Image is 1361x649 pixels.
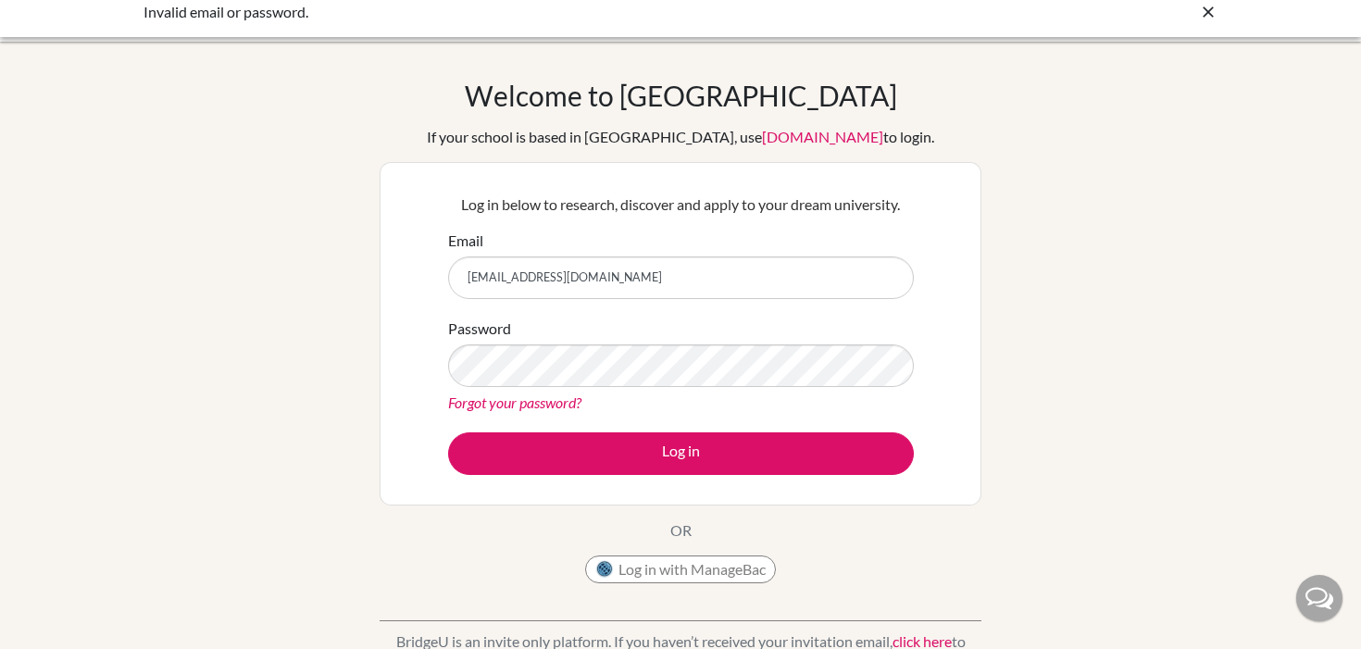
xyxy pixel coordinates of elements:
a: [DOMAIN_NAME] [762,128,883,145]
button: Log in [448,432,914,475]
label: Password [448,318,511,340]
h1: Welcome to [GEOGRAPHIC_DATA] [465,79,897,112]
a: Forgot your password? [448,393,581,411]
div: If your school is based in [GEOGRAPHIC_DATA], use to login. [427,126,934,148]
span: Help [43,13,81,30]
label: Email [448,230,483,252]
p: OR [670,519,692,542]
button: Log in with ManageBac [585,555,776,583]
p: Log in below to research, discover and apply to your dream university. [448,193,914,216]
div: Invalid email or password. [144,1,940,23]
